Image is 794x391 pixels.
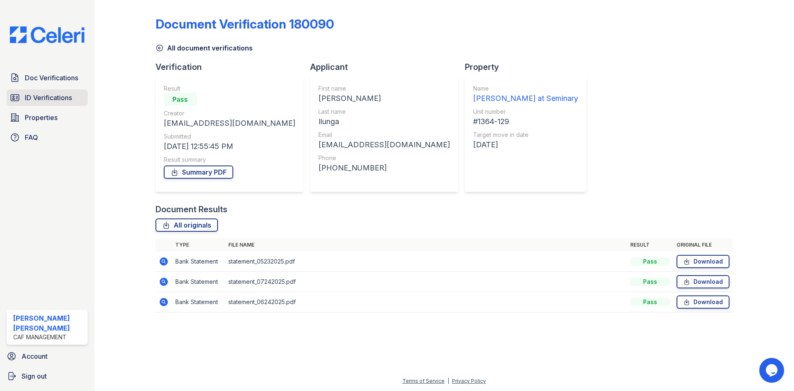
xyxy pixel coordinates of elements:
[452,378,486,384] a: Privacy Policy
[318,93,450,104] div: [PERSON_NAME]
[164,132,295,141] div: Submitted
[447,378,449,384] div: |
[677,295,729,309] a: Download
[318,162,450,174] div: [PHONE_NUMBER]
[473,116,578,127] div: #1364-129
[473,139,578,151] div: [DATE]
[7,109,88,126] a: Properties
[3,368,91,384] a: Sign out
[759,358,786,383] iframe: chat widget
[318,139,450,151] div: [EMAIL_ADDRESS][DOMAIN_NAME]
[164,156,295,164] div: Result summary
[677,255,729,268] a: Download
[7,129,88,146] a: FAQ
[473,84,578,104] a: Name [PERSON_NAME] at Seminary
[627,238,673,252] th: Result
[3,26,91,43] img: CE_Logo_Blue-a8612792a0a2168367f1c8372b55b34899dd931a85d93a1a3d3e32e68fde9ad4.png
[172,252,225,272] td: Bank Statement
[3,348,91,365] a: Account
[155,17,334,31] div: Document Verification 180090
[225,292,627,312] td: statement_06242025.pdf
[164,166,233,179] a: Summary PDF
[164,118,295,129] div: [EMAIL_ADDRESS][DOMAIN_NAME]
[25,132,38,142] span: FAQ
[318,154,450,162] div: Phone
[172,272,225,292] td: Bank Statement
[673,238,733,252] th: Original file
[225,272,627,292] td: statement_07242025.pdf
[473,108,578,116] div: Unit number
[473,84,578,93] div: Name
[25,73,78,83] span: Doc Verifications
[172,238,225,252] th: Type
[630,298,670,306] div: Pass
[155,43,253,53] a: All document verifications
[164,93,197,106] div: Pass
[402,378,445,384] a: Terms of Service
[473,93,578,104] div: [PERSON_NAME] at Seminary
[318,131,450,139] div: Email
[13,313,84,333] div: [PERSON_NAME] [PERSON_NAME]
[7,70,88,86] a: Doc Verifications
[155,204,227,215] div: Document Results
[465,61,593,73] div: Property
[318,108,450,116] div: Last name
[677,275,729,288] a: Download
[310,61,465,73] div: Applicant
[225,238,627,252] th: File name
[155,218,218,232] a: All originals
[318,116,450,127] div: Ilunga
[22,351,48,361] span: Account
[13,333,84,341] div: CAF Management
[630,257,670,266] div: Pass
[225,252,627,272] td: statement_05232025.pdf
[155,61,310,73] div: Verification
[164,84,295,93] div: Result
[473,131,578,139] div: Target move in date
[7,89,88,106] a: ID Verifications
[25,113,57,122] span: Properties
[164,109,295,118] div: Creator
[22,371,47,381] span: Sign out
[164,141,295,152] div: [DATE] 12:55:45 PM
[318,84,450,93] div: First name
[172,292,225,312] td: Bank Statement
[630,278,670,286] div: Pass
[25,93,72,103] span: ID Verifications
